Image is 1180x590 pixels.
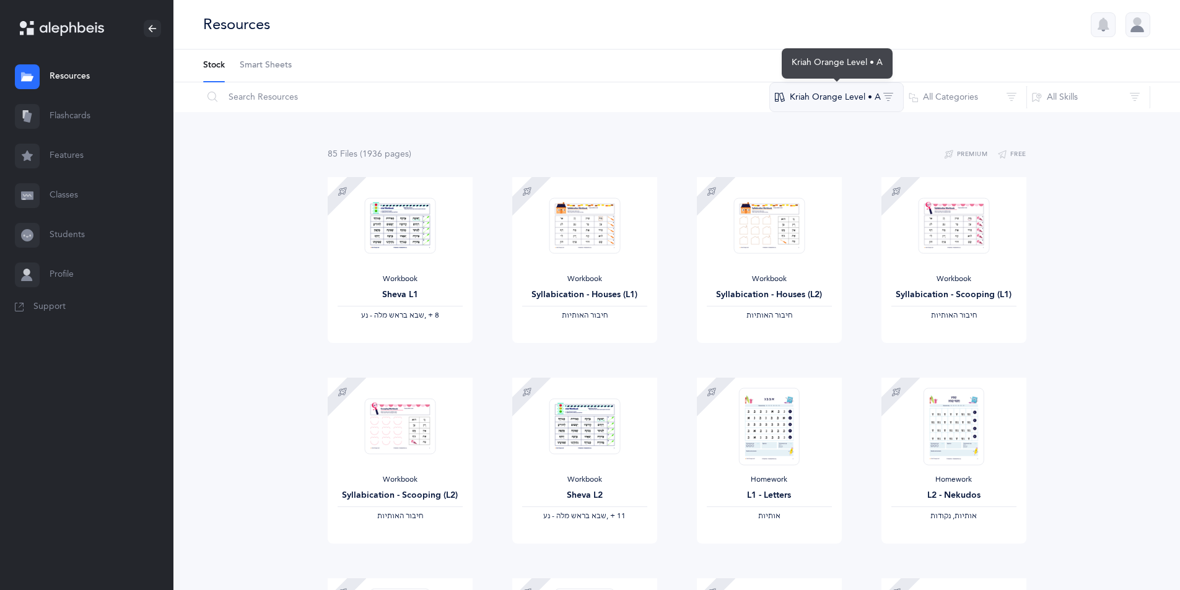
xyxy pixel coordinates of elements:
[338,489,463,502] div: Syllabication - Scooping (L2)
[903,82,1027,112] button: All Categories
[522,475,647,485] div: Workbook
[707,274,832,284] div: Workbook
[931,311,977,319] span: ‫חיבור האותיות‬
[891,274,1016,284] div: Workbook
[203,14,270,35] div: Resources
[203,82,770,112] input: Search Resources
[360,149,411,159] span: (1936 page )
[930,511,977,520] span: ‫אותיות, נקודות‬
[338,311,463,321] div: ‪, + 8‬
[338,475,463,485] div: Workbook
[33,301,66,313] span: Support
[1118,528,1165,575] iframe: Drift Widget Chat Controller
[549,197,620,254] img: Syllabication-Workbook-Level-1-EN_Orange_Houses_thumbnail_1741114714.png
[522,511,647,521] div: ‪, + 11‬
[361,311,424,319] span: ‫שבא בראש מלה - נע‬
[562,311,608,319] span: ‫חיבור האותיות‬
[1026,82,1150,112] button: All Skills
[364,197,435,254] img: Sheva-Workbook-Orange-A-L1_EN_thumbnail_1754034062.png
[891,489,1016,502] div: L2 - Nekudos
[522,274,647,284] div: Workbook
[782,48,893,79] div: Kriah Orange Level • A
[240,59,292,72] span: Smart Sheets
[891,288,1016,302] div: Syllabication - Scooping (L1)
[733,197,805,254] img: Syllabication-Workbook-Level-2-Houses-EN_thumbnail_1741114840.png
[923,388,984,465] img: Homework_L2_Nekudos_O_EN_thumbnail_1739258670.png
[522,288,647,302] div: Syllabication - Houses (L1)
[543,511,606,520] span: ‫שבא בראש מלה - נע‬
[918,197,989,254] img: Syllabication-Workbook-Level-1-EN_Orange_Scooping_thumbnail_1741114890.png
[549,398,620,454] img: Sheva-Workbook-Orange-A-L2_EN_thumbnail_1754034118.png
[746,311,792,319] span: ‫חיבור האותיות‬
[738,388,799,465] img: Homework_L1_Letters_O_Orange_EN_thumbnail_1731215263.png
[364,398,435,454] img: Syllabication-Workbook-Level-2-Scooping-EN_thumbnail_1724263547.png
[338,274,463,284] div: Workbook
[354,149,357,159] span: s
[769,82,904,112] button: Kriah Orange Level • A
[997,147,1026,162] button: Free
[377,511,423,520] span: ‫חיבור האותיות‬
[338,288,463,302] div: Sheva L1
[707,489,832,502] div: L1 - Letters
[707,475,832,485] div: Homework
[707,288,832,302] div: Syllabication - Houses (L2)
[522,489,647,502] div: Sheva L2
[328,149,357,159] span: 85 File
[944,147,987,162] button: Premium
[891,475,1016,485] div: Homework
[405,149,409,159] span: s
[758,511,780,520] span: ‫אותיות‬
